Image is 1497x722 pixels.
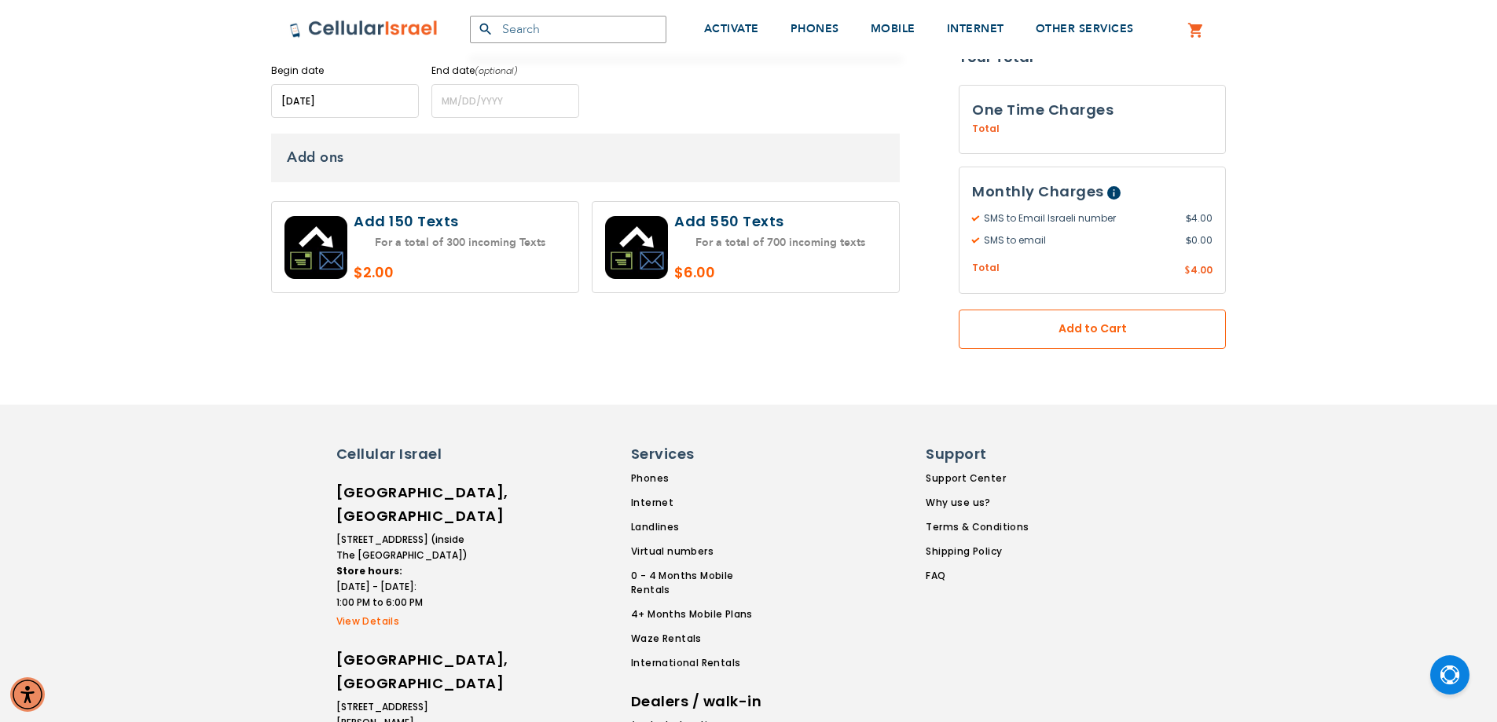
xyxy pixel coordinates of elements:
a: View Details [336,614,470,629]
h3: One Time Charges [972,98,1213,122]
strong: Store hours: [336,564,402,577]
span: SMS to Email Israeli number [972,211,1186,225]
a: 4+ Months Mobile Plans [631,607,774,621]
button: Add to Cart [959,310,1226,349]
li: [STREET_ADDRESS] (inside The [GEOGRAPHIC_DATA]) [DATE] - [DATE]: 1:00 PM to 6:00 PM [336,532,470,610]
a: 0 - 4 Months Mobile Rentals [631,569,774,597]
span: ACTIVATE [704,21,759,36]
span: Add ons [287,148,344,167]
h6: [GEOGRAPHIC_DATA], [GEOGRAPHIC_DATA] [336,481,470,528]
span: $ [1186,211,1191,225]
label: Begin date [271,64,419,78]
h6: [GEOGRAPHIC_DATA], [GEOGRAPHIC_DATA] [336,648,470,695]
h6: Services [631,444,765,464]
h6: Support [926,444,1019,464]
input: MM/DD/YYYY [271,84,419,118]
img: Cellular Israel Logo [289,20,438,38]
span: Help [1107,186,1121,200]
input: MM/DD/YYYY [431,84,579,118]
a: Waze Rentals [631,632,774,646]
span: Total [972,261,1000,276]
span: $ [1184,264,1191,278]
a: Internet [631,496,774,510]
span: 0.00 [1186,233,1213,247]
input: Search [470,16,666,43]
a: Phones [631,471,774,486]
a: International Rentals [631,656,774,670]
span: SMS to email [972,233,1186,247]
span: $ [1186,233,1191,247]
span: PHONES [791,21,839,36]
span: Monthly Charges [972,181,1104,201]
span: Add to Cart [1011,321,1174,337]
span: Total [972,122,1000,136]
a: Landlines [631,520,774,534]
a: Support Center [926,471,1029,486]
span: INTERNET [947,21,1004,36]
a: Virtual numbers [631,544,774,559]
label: End date [431,64,579,78]
a: Shipping Policy [926,544,1029,559]
a: Terms & Conditions [926,520,1029,534]
h6: Cellular Israel [336,444,470,464]
div: Accessibility Menu [10,677,45,712]
i: (optional) [475,64,518,77]
a: FAQ [926,569,1029,583]
a: Why use us? [926,496,1029,510]
span: 4.00 [1186,211,1213,225]
span: OTHER SERVICES [1036,21,1134,36]
span: 4.00 [1191,263,1213,277]
span: MOBILE [871,21,915,36]
h6: Dealers / walk-in [631,690,765,713]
